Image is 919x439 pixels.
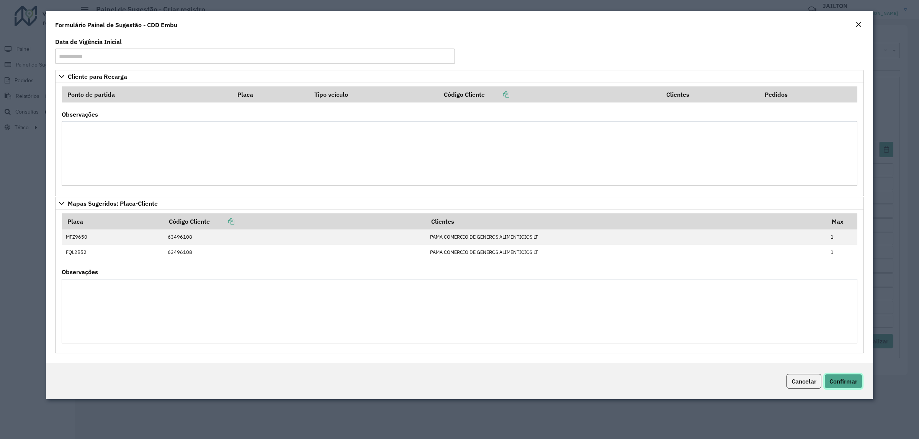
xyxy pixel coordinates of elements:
[210,218,234,225] a: Copiar
[824,374,862,389] button: Confirmar
[55,20,177,29] h4: Formulário Painel de Sugestão - CDD Embu
[426,245,826,260] td: PAMA COMERCIO DE GENEROS ALIMENTICIOS LT
[438,86,661,102] th: Código Cliente
[853,20,864,30] button: Close
[55,197,864,210] a: Mapas Sugeridos: Placa-Cliente
[829,377,857,385] span: Confirmar
[55,37,122,46] label: Data de Vigência Inicial
[855,21,862,28] em: Fechar
[164,245,426,260] td: 63496108
[827,245,857,260] td: 1
[62,86,232,102] th: Ponto de partida
[759,86,857,102] th: Pedidos
[55,83,864,196] div: Cliente para Recarga
[55,70,864,83] a: Cliente para Recarga
[787,374,821,389] button: Cancelar
[68,200,158,206] span: Mapas Sugeridos: Placa-Cliente
[309,86,438,102] th: Tipo veículo
[62,267,98,276] label: Observações
[62,110,98,119] label: Observações
[164,229,426,245] td: 63496108
[164,213,426,229] th: Código Cliente
[426,229,826,245] td: PAMA COMERCIO DE GENEROS ALIMENTICIOS LT
[62,229,164,245] td: MFZ9650
[426,213,826,229] th: Clientes
[62,213,164,229] th: Placa
[68,73,127,80] span: Cliente para Recarga
[232,86,309,102] th: Placa
[661,86,759,102] th: Clientes
[62,245,164,260] td: FQL2B52
[827,229,857,245] td: 1
[827,213,857,229] th: Max
[485,91,509,98] a: Copiar
[55,210,864,354] div: Mapas Sugeridos: Placa-Cliente
[791,377,816,385] span: Cancelar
